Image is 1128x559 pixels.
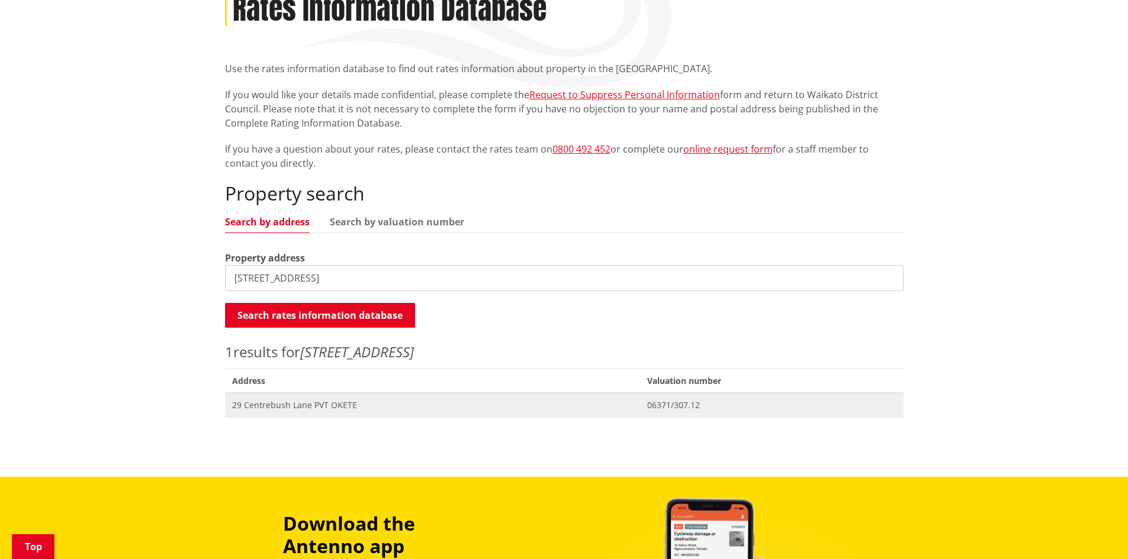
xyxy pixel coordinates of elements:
[225,393,904,417] a: 29 Centrebush Lane PVT OKETE 06371/307.12
[232,399,633,411] span: 29 Centrebush Lane PVT OKETE
[300,342,414,361] em: [STREET_ADDRESS]
[647,399,896,411] span: 06371/307.12
[225,303,415,328] button: Search rates information database
[225,62,904,76] p: Use the rates information database to find out rates information about property in the [GEOGRAPHI...
[225,341,904,363] p: results for
[225,265,904,291] input: e.g. Duke Street NGARUAWAHIA
[552,143,610,156] a: 0800 492 452
[330,217,464,227] a: Search by valuation number
[1074,509,1116,552] iframe: Messenger Launcher
[225,88,904,130] p: If you would like your details made confidential, please complete the form and return to Waikato ...
[683,143,773,156] a: online request form
[225,342,233,361] span: 1
[225,217,310,227] a: Search by address
[225,251,305,265] label: Property address
[640,369,904,393] span: Valuation number
[12,534,54,559] a: Top
[225,142,904,170] p: If you have a question about your rates, please contact the rates team on or complete our for a s...
[225,369,640,393] span: Address
[283,512,497,558] h3: Download the Antenno app
[225,182,904,205] h2: Property search
[529,88,720,101] a: Request to Suppress Personal Information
